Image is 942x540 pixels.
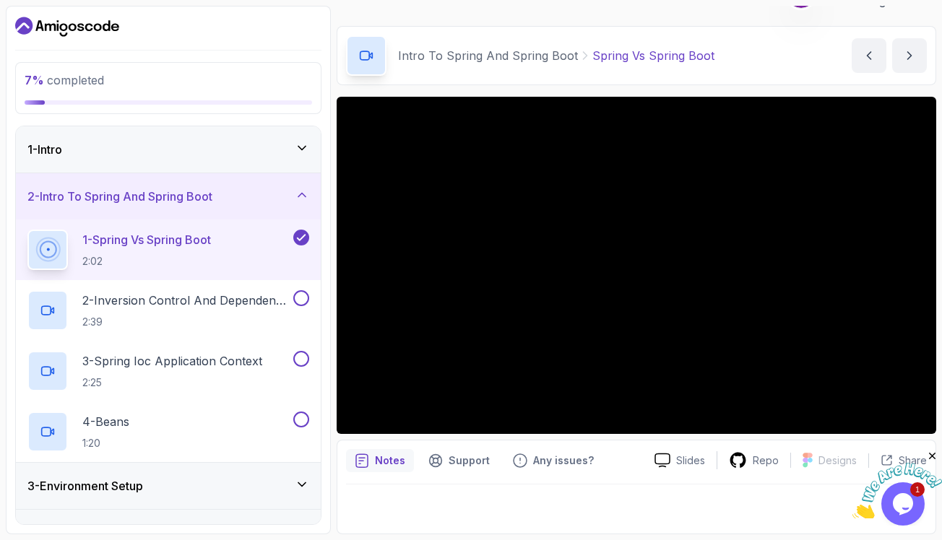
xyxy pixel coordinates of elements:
[25,73,44,87] span: 7 %
[375,453,405,468] p: Notes
[82,254,211,269] p: 2:02
[16,463,321,509] button: 3-Environment Setup
[27,351,309,391] button: 3-Spring Ioc Application Context2:25
[643,453,717,468] a: Slides
[16,173,321,219] button: 2-Intro To Spring And Spring Boot
[15,15,119,38] a: Dashboard
[25,73,104,87] span: completed
[533,453,594,468] p: Any issues?
[82,315,290,329] p: 2:39
[504,449,602,472] button: Feedback button
[82,292,290,309] p: 2 - Inversion Control And Dependency Injection
[676,453,705,468] p: Slides
[27,477,143,495] h3: 3 - Environment Setup
[753,453,779,468] p: Repo
[27,188,212,205] h3: 2 - Intro To Spring And Spring Boot
[27,290,309,331] button: 2-Inversion Control And Dependency Injection2:39
[892,38,927,73] button: next content
[717,451,790,469] a: Repo
[398,47,578,64] p: Intro To Spring And Spring Boot
[27,230,309,270] button: 1-Spring Vs Spring Boot2:02
[82,231,211,248] p: 1 - Spring Vs Spring Boot
[337,97,936,434] iframe: 1 - Spring vs Spring Boot
[449,453,490,468] p: Support
[852,38,886,73] button: previous content
[27,141,62,158] h3: 1 - Intro
[346,449,414,472] button: notes button
[82,375,262,390] p: 2:25
[27,411,309,452] button: 4-Beans1:20
[420,449,498,472] button: Support button
[852,450,942,518] iframe: chat widget
[82,413,129,430] p: 4 - Beans
[82,436,129,450] p: 1:20
[82,352,262,370] p: 3 - Spring Ioc Application Context
[16,126,321,173] button: 1-Intro
[818,453,857,468] p: Designs
[592,47,714,64] p: Spring Vs Spring Boot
